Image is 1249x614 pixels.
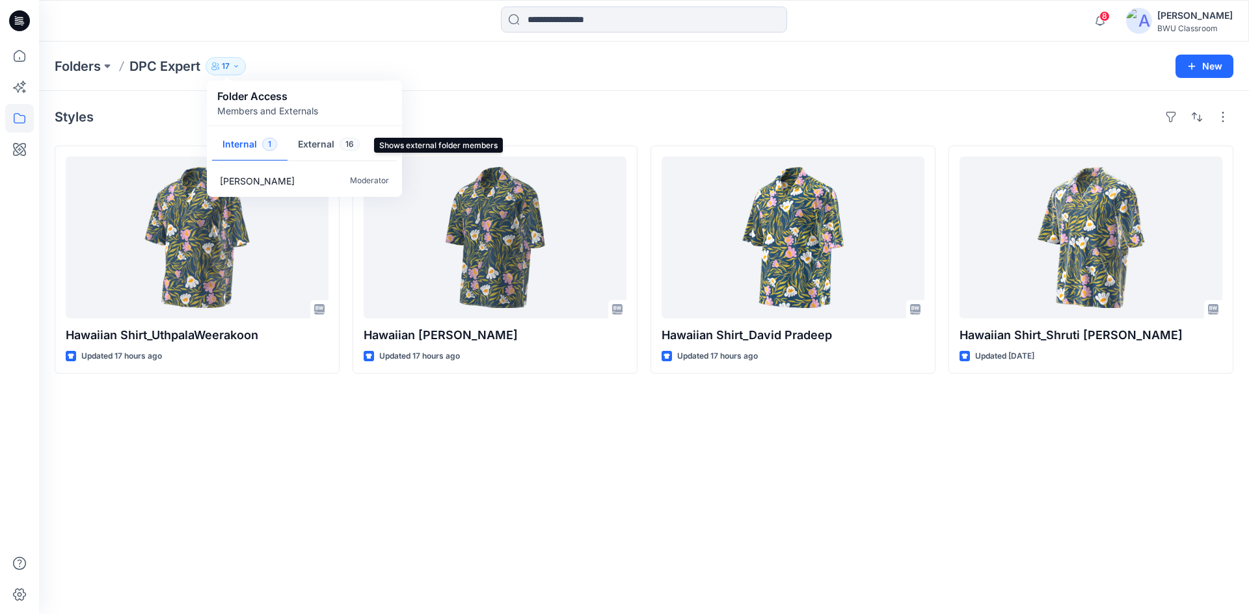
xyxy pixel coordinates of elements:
[288,129,370,162] button: External
[55,57,101,75] a: Folders
[662,326,924,344] p: Hawaiian Shirt_David Pradeep
[975,350,1034,363] p: Updated [DATE]
[66,326,329,344] p: Hawaiian Shirt_UthpalaWeerakoon
[677,350,758,363] p: Updated 17 hours ago
[340,138,360,151] span: 16
[960,326,1222,344] p: Hawaiian Shirt_Shruti [PERSON_NAME]
[364,326,626,344] p: Hawaiian [PERSON_NAME]
[1126,8,1152,34] img: avatar
[262,138,277,151] span: 1
[960,157,1222,318] a: Hawaiian Shirt_Shruti Rathor
[209,167,399,194] a: [PERSON_NAME]Moderator
[81,350,162,363] p: Updated 17 hours ago
[55,109,94,125] h4: Styles
[220,174,295,188] p: Rian Herzianty Binte Mohd Reduan
[1175,55,1233,78] button: New
[350,174,389,188] p: Moderator
[217,104,318,118] p: Members and Externals
[222,59,230,73] p: 17
[66,157,329,318] a: Hawaiian Shirt_UthpalaWeerakoon
[662,157,924,318] a: Hawaiian Shirt_David Pradeep
[1099,11,1110,21] span: 8
[364,157,626,318] a: Hawaiian Shirt_Lisha Sanders
[129,57,200,75] p: DPC Expert
[217,88,318,104] p: Folder Access
[206,57,246,75] button: 17
[1157,23,1233,33] div: BWU Classroom
[379,350,460,363] p: Updated 17 hours ago
[212,129,288,162] button: Internal
[1157,8,1233,23] div: [PERSON_NAME]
